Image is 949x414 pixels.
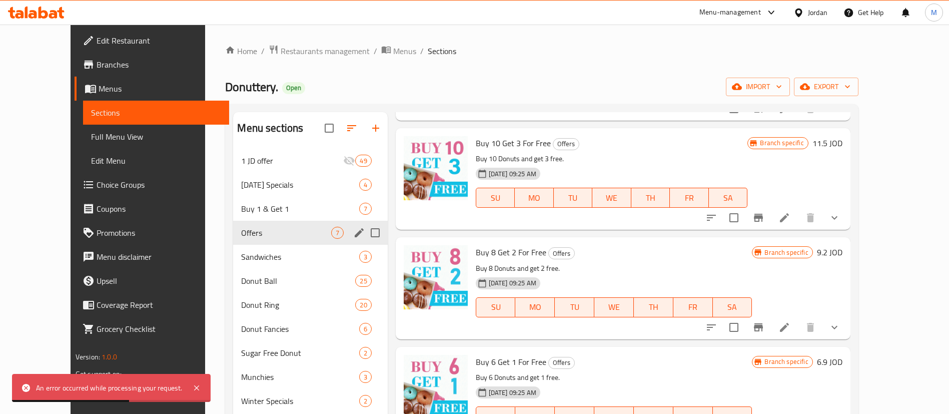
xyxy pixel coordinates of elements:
[360,180,371,190] span: 4
[822,315,846,339] button: show more
[356,156,371,166] span: 49
[476,245,546,260] span: Buy 8 Get 2 For Free
[233,221,387,245] div: Offers7edit
[225,45,858,58] nav: breadcrumb
[355,155,371,167] div: items
[241,347,359,359] span: Sugar Free Donut
[233,149,387,173] div: 1 JD offer49
[360,204,371,214] span: 7
[713,297,752,317] button: SA
[241,179,359,191] div: Ramadan Specials
[281,45,370,57] span: Restaurants management
[75,53,229,77] a: Branches
[83,149,229,173] a: Edit Menu
[674,191,705,205] span: FR
[75,245,229,269] a: Menu disclaimer
[241,155,343,167] div: 1 JD offer
[476,153,748,165] p: Buy 10 Donuts and get 3 free.
[241,299,355,311] span: Donut Ring
[364,116,388,140] button: Add section
[476,136,551,151] span: Buy 10 Get 3 For Free
[241,323,359,335] span: Donut Fancies
[97,203,221,215] span: Coupons
[75,221,229,245] a: Promotions
[670,188,709,208] button: FR
[548,247,575,259] div: Offers
[760,357,812,366] span: Branch specific
[360,252,371,262] span: 3
[359,251,372,263] div: items
[241,203,359,215] div: Buy 1 & Get 1
[75,173,229,197] a: Choice Groups
[476,297,516,317] button: SU
[355,299,371,311] div: items
[634,297,673,317] button: TH
[241,251,359,263] span: Sandwiches
[485,278,540,288] span: [DATE] 09:25 AM
[75,317,229,341] a: Grocery Checklist
[713,191,744,205] span: SA
[592,188,631,208] button: WE
[97,35,221,47] span: Edit Restaurant
[480,300,512,314] span: SU
[91,107,221,119] span: Sections
[97,299,221,311] span: Coverage Report
[241,179,359,191] span: [DATE] Specials
[699,315,723,339] button: sort-choices
[91,131,221,143] span: Full Menu View
[75,197,229,221] a: Coupons
[97,323,221,335] span: Grocery Checklist
[558,191,589,205] span: TU
[340,116,364,140] span: Sort sections
[75,293,229,317] a: Coverage Report
[420,45,424,57] li: /
[359,371,372,383] div: items
[817,245,842,259] h6: 9.2 JOD
[241,371,359,383] div: Munchies
[233,293,387,317] div: Donut Ring20
[36,382,183,393] div: An error occurred while processing your request.
[282,82,305,94] div: Open
[75,77,229,101] a: Menus
[794,78,858,96] button: export
[282,84,305,92] span: Open
[778,321,790,333] a: Edit menu item
[476,262,752,275] p: Buy 8 Donuts and get 2 free.
[515,188,554,208] button: MO
[241,227,331,239] div: Offers
[596,191,627,205] span: WE
[319,118,340,139] span: Select all sections
[480,191,511,205] span: SU
[241,395,359,407] span: Winter Specials
[233,365,387,389] div: Munchies3
[515,297,555,317] button: MO
[97,251,221,263] span: Menu disclaimer
[97,59,221,71] span: Branches
[746,315,770,339] button: Branch-specific-item
[553,138,579,150] div: Offers
[699,7,761,19] div: Menu-management
[356,276,371,286] span: 25
[723,207,744,228] span: Select to update
[476,354,546,369] span: Buy 6 Get 1 For Free
[717,300,748,314] span: SA
[476,371,752,384] p: Buy 6 Donuts and get 1 free.
[355,275,371,287] div: items
[233,197,387,221] div: Buy 1 & Get 17
[75,29,229,53] a: Edit Restaurant
[374,45,377,57] li: /
[760,248,812,257] span: Branch specific
[548,357,575,369] div: Offers
[331,227,344,239] div: items
[723,317,744,338] span: Select to update
[709,188,748,208] button: SA
[485,388,540,397] span: [DATE] 09:25 AM
[241,275,355,287] span: Donut Ball
[76,367,122,380] span: Get support on:
[91,155,221,167] span: Edit Menu
[75,269,229,293] a: Upsell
